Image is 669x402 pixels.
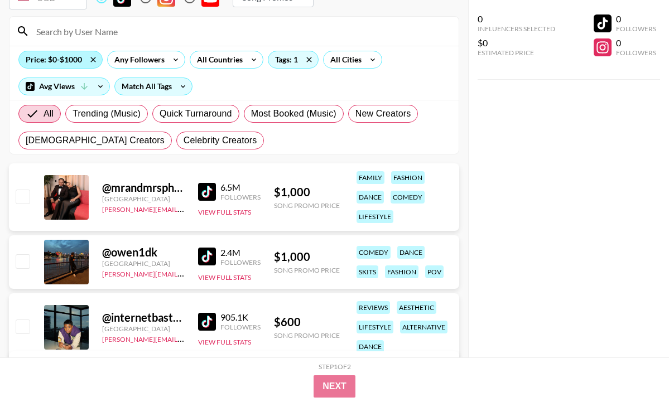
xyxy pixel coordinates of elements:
[220,193,261,201] div: Followers
[478,37,555,49] div: $0
[314,375,355,398] button: Next
[616,25,656,33] div: Followers
[425,265,444,278] div: pov
[102,195,185,203] div: [GEOGRAPHIC_DATA]
[220,182,261,193] div: 6.5M
[73,107,141,120] span: Trending (Music)
[613,346,656,389] iframe: Drift Widget Chat Controller
[478,25,555,33] div: Influencers Selected
[357,210,393,223] div: lifestyle
[616,49,656,57] div: Followers
[102,311,185,324] div: @ internetbastard
[274,315,340,329] div: $ 600
[108,51,167,68] div: Any Followers
[198,313,216,331] img: TikTok
[274,185,340,199] div: $ 1,000
[357,191,384,204] div: dance
[355,107,411,120] span: New Creators
[319,362,351,371] div: Step 1 of 2
[220,258,261,267] div: Followers
[268,51,318,68] div: Tags: 1
[220,323,261,331] div: Followers
[478,49,555,57] div: Estimated Price
[44,107,54,120] span: All
[102,324,185,333] div: [GEOGRAPHIC_DATA]
[397,301,436,314] div: aesthetic
[324,51,364,68] div: All Cities
[357,301,390,314] div: reviews
[102,333,267,343] a: [PERSON_NAME][EMAIL_ADDRESS][DOMAIN_NAME]
[274,331,340,340] div: Song Promo Price
[115,78,192,95] div: Match All Tags
[385,265,418,278] div: fashion
[220,312,261,323] div: 905.1K
[397,246,425,259] div: dance
[274,250,340,264] div: $ 1,000
[274,201,340,210] div: Song Promo Price
[30,22,452,40] input: Search by User Name
[391,171,425,184] div: fashion
[357,171,384,184] div: family
[198,183,216,201] img: TikTok
[251,107,336,120] span: Most Booked (Music)
[478,13,555,25] div: 0
[400,321,447,333] div: alternative
[198,338,251,346] button: View Full Stats
[190,51,245,68] div: All Countries
[102,181,185,195] div: @ mrandmrsphoenix
[357,340,384,353] div: dance
[357,246,391,259] div: comedy
[102,245,185,259] div: @ owen1dk
[102,268,267,278] a: [PERSON_NAME][EMAIL_ADDRESS][DOMAIN_NAME]
[616,13,656,25] div: 0
[198,273,251,282] button: View Full Stats
[19,78,109,95] div: Avg Views
[198,248,216,265] img: TikTok
[102,203,267,214] a: [PERSON_NAME][EMAIL_ADDRESS][DOMAIN_NAME]
[160,107,232,120] span: Quick Turnaround
[19,51,102,68] div: Price: $0-$1000
[616,37,656,49] div: 0
[102,259,185,268] div: [GEOGRAPHIC_DATA]
[198,208,251,216] button: View Full Stats
[357,321,393,333] div: lifestyle
[26,134,165,147] span: [DEMOGRAPHIC_DATA] Creators
[220,247,261,258] div: 2.4M
[391,191,425,204] div: comedy
[357,265,378,278] div: skits
[274,266,340,274] div: Song Promo Price
[184,134,257,147] span: Celebrity Creators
